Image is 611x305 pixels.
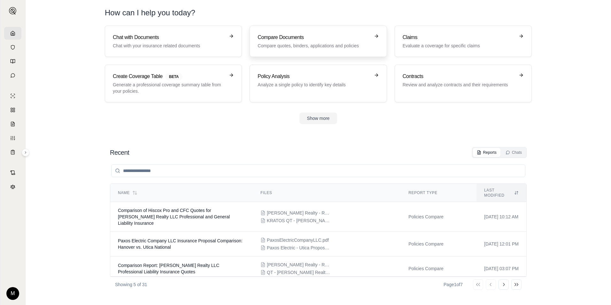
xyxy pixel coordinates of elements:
[4,118,21,130] a: Claim Coverage
[118,190,245,195] div: Name
[401,184,476,202] th: Report Type
[506,150,522,155] div: Chats
[258,34,370,41] h3: Compare Documents
[118,238,243,250] span: Paxos Electric Company LLC Insurance Proposal Comparison: Hanover vs. Utica National
[118,208,230,226] span: Comparison of Hiscox Pro and CFC Quotes for Haines Realty LLC Professional and General Liability ...
[258,43,370,49] p: Compare quotes, binders, applications and policies
[4,90,21,102] a: Single Policy
[484,188,519,198] div: Last modified
[267,262,331,268] span: Haines Realty - Renewal Quote.pdf
[395,26,532,57] a: ClaimsEvaluate a coverage for specific claims
[476,256,526,281] td: [DATE] 03:07 PM
[4,41,21,54] a: Documents Vault
[4,166,21,179] a: Contract Analysis
[113,73,225,80] h3: Create Coverage Table
[267,245,331,251] span: Paxos Electric - Utica Proposal.pdf
[4,104,21,116] a: Policy Comparisons
[477,150,497,155] div: Reports
[403,73,515,80] h3: Contracts
[115,281,147,288] p: Showing 5 of 31
[4,146,21,159] a: Coverage Table
[395,65,532,102] a: ContractsReview and analyze contracts and their requirements
[113,82,225,94] p: Generate a professional coverage summary table from your policies.
[299,113,337,124] button: Show more
[502,148,526,157] button: Chats
[9,7,17,15] img: Expand sidebar
[403,43,515,49] p: Evaluate a coverage for specific claims
[267,269,331,276] span: QT - Haines Realty PL.pdf
[110,148,129,157] h2: Recent
[476,232,526,256] td: [DATE] 12:01 PM
[403,82,515,88] p: Review and analyze contracts and their requirements
[444,281,463,288] div: Page 1 of 7
[4,180,21,193] a: Legal Search Engine
[253,184,401,202] th: Files
[105,65,242,102] a: Create Coverage TableBETAGenerate a professional coverage summary table from your policies.
[250,26,387,57] a: Compare DocumentsCompare quotes, binders, applications and policies
[4,27,21,40] a: Home
[473,148,500,157] button: Reports
[267,237,329,243] span: PaxosElectricCompanyLLC.pdf
[250,65,387,102] a: Policy AnalysisAnalyze a single policy to identify key details
[22,149,29,156] button: Expand sidebar
[258,73,370,80] h3: Policy Analysis
[113,34,225,41] h3: Chat with Documents
[403,34,515,41] h3: Claims
[4,69,21,82] a: Chat
[401,256,476,281] td: Policies Compare
[105,26,242,57] a: Chat with DocumentsChat with your insurance related documents
[6,287,19,300] div: M
[401,232,476,256] td: Policies Compare
[258,82,370,88] p: Analyze a single policy to identify key details
[476,202,526,232] td: [DATE] 10:12 AM
[113,43,225,49] p: Chat with your insurance related documents
[6,4,19,17] button: Expand sidebar
[267,217,331,224] span: KRATOS QT - Haines Realty PL and GL.pdf
[4,55,21,68] a: Prompt Library
[105,8,532,18] h1: How can I help you today?
[165,73,182,80] span: BETA
[118,263,219,274] span: Comparison Report: Haines Realty LLC Professional Liability Insurance Quotes
[267,210,331,216] span: Haines Realty - Renewal Quote.pdf
[4,132,21,145] a: Custom Report
[401,202,476,232] td: Policies Compare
